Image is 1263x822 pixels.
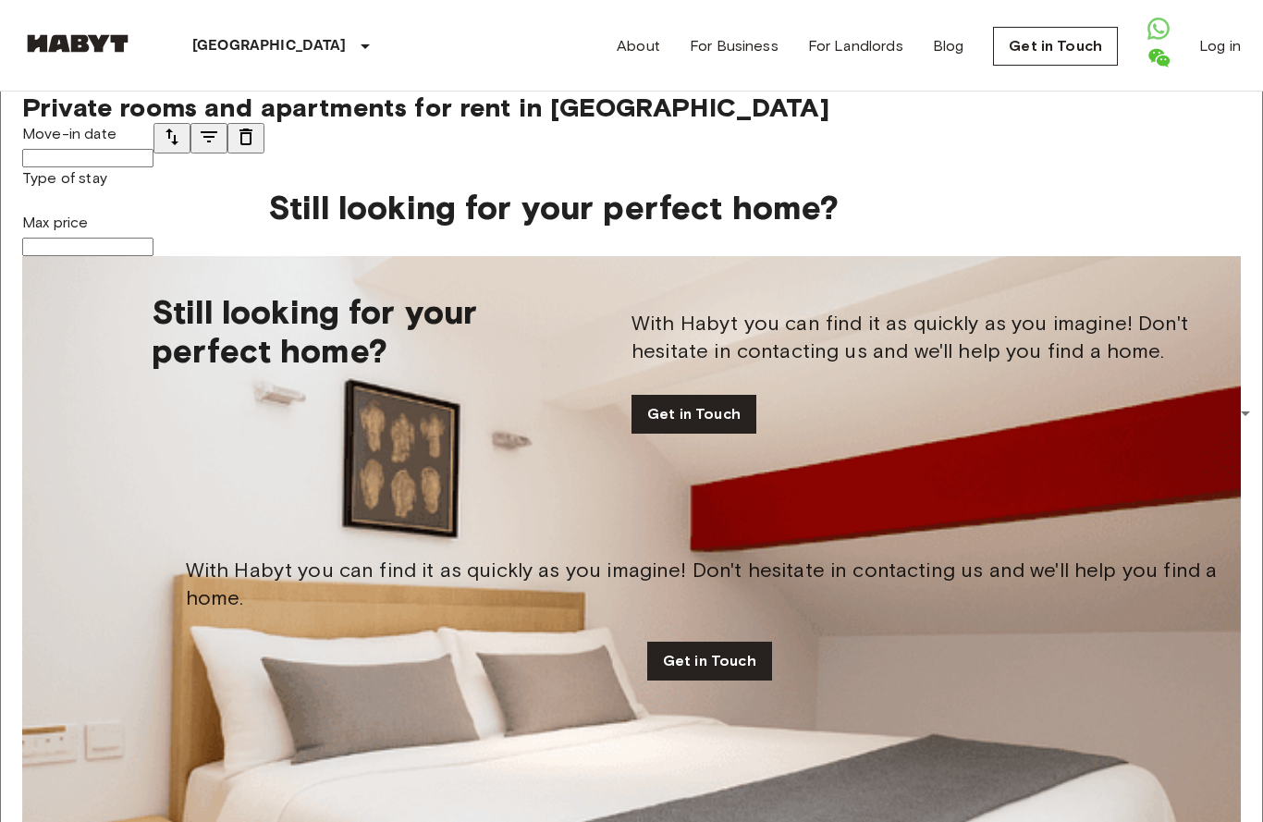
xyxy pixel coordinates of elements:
[1147,24,1170,42] a: Open WhatsApp
[268,186,839,225] span: Still looking for your perfect home?
[186,555,1233,610] span: With Habyt you can find it as quickly as you imagine! Don't hesitate in contacting us and we'll h...
[647,640,772,679] a: Get in Touch
[808,33,903,55] a: For Landlords
[617,33,660,55] a: About
[1147,53,1170,70] a: Open WeChat
[993,25,1118,64] a: Get in Touch
[933,33,964,55] a: Blog
[22,32,133,51] img: Habyt
[690,33,779,55] a: For Business
[192,33,347,55] p: [GEOGRAPHIC_DATA]
[1199,33,1241,55] a: Log in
